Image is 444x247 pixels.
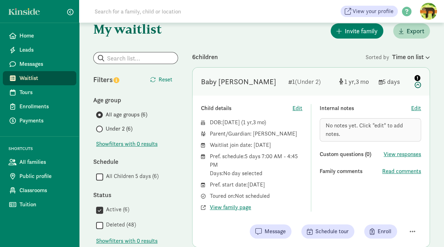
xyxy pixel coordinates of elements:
[103,172,159,180] label: All Children 5 days (6)
[192,52,366,62] div: 6 children
[331,23,383,39] button: Invite family
[210,180,302,189] div: Pref. start date: [DATE]
[320,150,384,159] div: Custom questions (0)
[384,150,421,159] button: View responses
[366,52,430,62] div: Sorted by
[253,119,264,126] span: 3
[19,46,71,54] span: Leads
[96,237,158,245] button: Showfilters with 0 results
[19,186,71,195] span: Classrooms
[392,52,430,62] div: Time on list
[103,220,136,229] label: Deleted (48)
[103,205,129,214] label: Active (6)
[3,85,76,99] a: Tours
[19,172,71,180] span: Public profile
[210,152,302,178] div: Pref. schedule: 5 days 7:00 AM - 4:45 PM Days: No day selected
[3,29,76,43] a: Home
[93,74,136,85] div: Filters
[90,4,289,18] input: Search for a family, child or location
[19,116,71,125] span: Payments
[295,77,321,86] span: (Under 2)
[93,95,178,105] div: Age group
[19,60,71,68] span: Messages
[320,104,411,113] div: Internal notes
[356,77,369,86] span: 3
[159,75,172,84] span: Reset
[19,102,71,111] span: Enrollments
[344,77,356,86] span: 1
[326,122,403,138] span: No notes yet. Click "edit" to add notes.
[3,197,76,212] a: Tuition
[339,77,373,86] div: [object Object]
[96,140,158,148] span: Show filters with 0 results
[144,73,178,87] button: Reset
[382,167,421,176] button: Read comments
[320,167,382,176] div: Family comments
[19,88,71,97] span: Tours
[3,43,76,57] a: Leads
[210,192,302,200] div: Toured on: Not scheduled
[3,169,76,183] a: Public profile
[96,140,158,148] button: Showfilters with 0 results
[106,125,132,133] span: Under 2 (6)
[3,155,76,169] a: All families
[223,119,240,126] span: [DATE]
[3,114,76,128] a: Payments
[106,110,147,119] span: All age groups (6)
[3,57,76,71] a: Messages
[93,22,178,36] h1: My waitlist
[301,224,354,239] button: Schedule tour
[292,104,302,113] button: Edit
[3,71,76,85] a: Waitlist
[265,227,286,236] span: Message
[19,158,71,166] span: All families
[353,7,393,16] span: View your profile
[210,141,302,149] div: Waitlist join date: [DATE]
[19,200,71,209] span: Tuition
[201,104,292,113] div: Child details
[19,31,71,40] span: Home
[94,52,178,64] input: Search list...
[201,76,276,87] div: Baby Beckmann
[364,224,397,239] button: Enroll
[243,119,253,126] span: 1
[345,26,378,36] span: Invite family
[393,23,430,39] button: Export
[3,99,76,114] a: Enrollments
[93,157,178,166] div: Schedule
[210,203,251,212] button: View family page
[407,26,424,36] span: Export
[315,227,349,236] span: Schedule tour
[341,6,398,17] a: View your profile
[3,183,76,197] a: Classrooms
[19,74,71,82] span: Waitlist
[210,130,302,138] div: Parent/Guardian: [PERSON_NAME]
[379,77,407,86] div: 5 days
[250,224,291,239] button: Message
[93,190,178,200] div: Status
[411,104,421,113] button: Edit
[288,77,333,86] div: 1
[210,118,302,127] div: DOB: ( )
[96,237,158,245] span: Show filters with 0 results
[378,227,391,236] span: Enroll
[409,213,444,247] iframe: Chat Widget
